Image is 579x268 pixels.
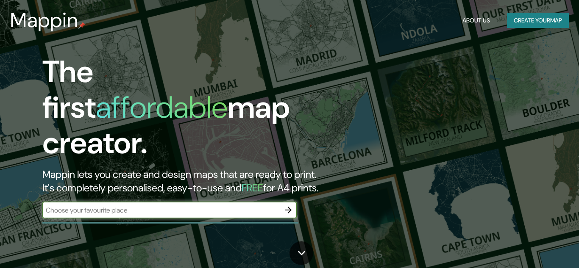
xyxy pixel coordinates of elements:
[42,54,332,168] h1: The first map creator.
[42,205,280,215] input: Choose your favourite place
[459,13,493,28] button: About Us
[42,168,332,195] h2: Mappin lets you create and design maps that are ready to print. It's completely personalised, eas...
[96,88,228,127] h1: affordable
[242,181,263,194] h5: FREE
[507,13,569,28] button: Create yourmap
[78,22,85,29] img: mappin-pin
[10,8,78,32] h3: Mappin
